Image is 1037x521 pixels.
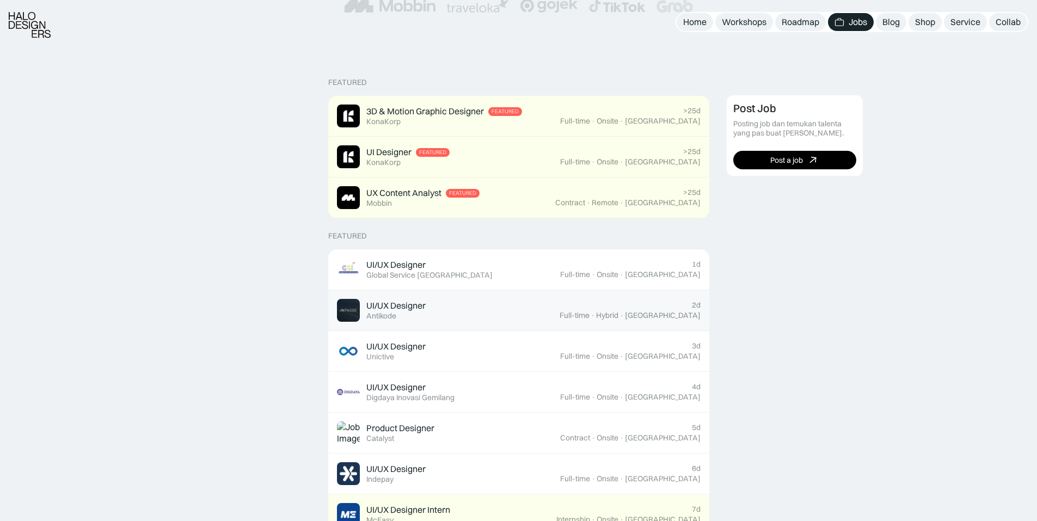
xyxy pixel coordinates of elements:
[996,16,1021,28] div: Collab
[591,311,595,320] div: ·
[692,341,701,351] div: 3d
[337,258,360,281] img: Job Image
[597,157,618,167] div: Onsite
[492,108,519,115] div: Featured
[597,433,618,443] div: Onsite
[366,271,493,280] div: Global Service [GEOGRAPHIC_DATA]
[366,106,484,117] div: 3D & Motion Graphic Designer
[366,475,394,484] div: Indepay
[619,117,624,126] div: ·
[328,372,709,413] a: Job ImageUI/UX DesignerDigdaya Inovasi Gemilang4dFull-time·Onsite·[GEOGRAPHIC_DATA]
[366,352,394,361] div: Unictive
[596,311,618,320] div: Hybrid
[597,270,618,279] div: Onsite
[692,301,701,310] div: 2d
[366,146,412,158] div: UI Designer
[849,16,867,28] div: Jobs
[366,504,450,516] div: UI/UX Designer Intern
[715,13,773,31] a: Workshops
[683,147,701,156] div: >25d
[337,105,360,127] img: Job Image
[692,464,701,473] div: 6d
[337,186,360,209] img: Job Image
[366,187,441,199] div: UX Content Analyst
[366,434,394,443] div: Catalyst
[692,382,701,391] div: 4d
[876,13,906,31] a: Blog
[328,177,709,218] a: Job ImageUX Content AnalystFeaturedMobbin>25dContract·Remote·[GEOGRAPHIC_DATA]
[366,311,396,321] div: Antikode
[560,117,590,126] div: Full-time
[950,16,980,28] div: Service
[775,13,826,31] a: Roadmap
[625,311,701,320] div: [GEOGRAPHIC_DATA]
[677,13,713,31] a: Home
[328,96,709,137] a: Job Image3D & Motion Graphic DesignerFeaturedKonaKorp>25dFull-time·Onsite·[GEOGRAPHIC_DATA]
[692,260,701,269] div: 1d
[591,117,596,126] div: ·
[591,157,596,167] div: ·
[337,421,360,444] img: Job Image
[449,190,476,197] div: Featured
[733,102,776,115] div: Post Job
[328,231,367,241] div: Featured
[692,505,701,514] div: 7d
[619,352,624,361] div: ·
[597,352,618,361] div: Onsite
[944,13,987,31] a: Service
[909,13,942,31] a: Shop
[619,474,624,483] div: ·
[625,393,701,402] div: [GEOGRAPHIC_DATA]
[733,151,856,169] a: Post a job
[591,393,596,402] div: ·
[560,157,590,167] div: Full-time
[328,290,709,331] a: Job ImageUI/UX DesignerAntikode2dFull-time·Hybrid·[GEOGRAPHIC_DATA]
[560,270,590,279] div: Full-time
[419,149,446,156] div: Featured
[560,393,590,402] div: Full-time
[560,474,590,483] div: Full-time
[619,157,624,167] div: ·
[692,423,701,432] div: 5d
[625,433,701,443] div: [GEOGRAPHIC_DATA]
[733,119,856,138] div: Posting job dan temukan talenta yang pas buat [PERSON_NAME].
[683,106,701,115] div: >25d
[597,474,618,483] div: Onsite
[591,352,596,361] div: ·
[597,117,618,126] div: Onsite
[625,198,701,207] div: [GEOGRAPHIC_DATA]
[592,198,618,207] div: Remote
[366,463,426,475] div: UI/UX Designer
[366,199,392,208] div: Mobbin
[366,341,426,352] div: UI/UX Designer
[560,352,590,361] div: Full-time
[591,474,596,483] div: ·
[597,393,618,402] div: Onsite
[337,145,360,168] img: Job Image
[882,16,900,28] div: Blog
[328,413,709,453] a: Job ImageProduct DesignerCatalyst5dContract·Onsite·[GEOGRAPHIC_DATA]
[619,433,624,443] div: ·
[625,352,701,361] div: [GEOGRAPHIC_DATA]
[989,13,1027,31] a: Collab
[683,16,707,28] div: Home
[722,16,766,28] div: Workshops
[366,117,401,126] div: KonaKorp
[625,157,701,167] div: [GEOGRAPHIC_DATA]
[366,422,434,434] div: Product Designer
[328,249,709,290] a: Job ImageUI/UX DesignerGlobal Service [GEOGRAPHIC_DATA]1dFull-time·Onsite·[GEOGRAPHIC_DATA]
[619,311,624,320] div: ·
[328,331,709,372] a: Job ImageUI/UX DesignerUnictive3dFull-time·Onsite·[GEOGRAPHIC_DATA]
[828,13,874,31] a: Jobs
[770,156,803,165] div: Post a job
[337,299,360,322] img: Job Image
[328,453,709,494] a: Job ImageUI/UX DesignerIndepay6dFull-time·Onsite·[GEOGRAPHIC_DATA]
[337,462,360,485] img: Job Image
[683,188,701,197] div: >25d
[591,270,596,279] div: ·
[625,474,701,483] div: [GEOGRAPHIC_DATA]
[619,393,624,402] div: ·
[366,382,426,393] div: UI/UX Designer
[625,117,701,126] div: [GEOGRAPHIC_DATA]
[915,16,935,28] div: Shop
